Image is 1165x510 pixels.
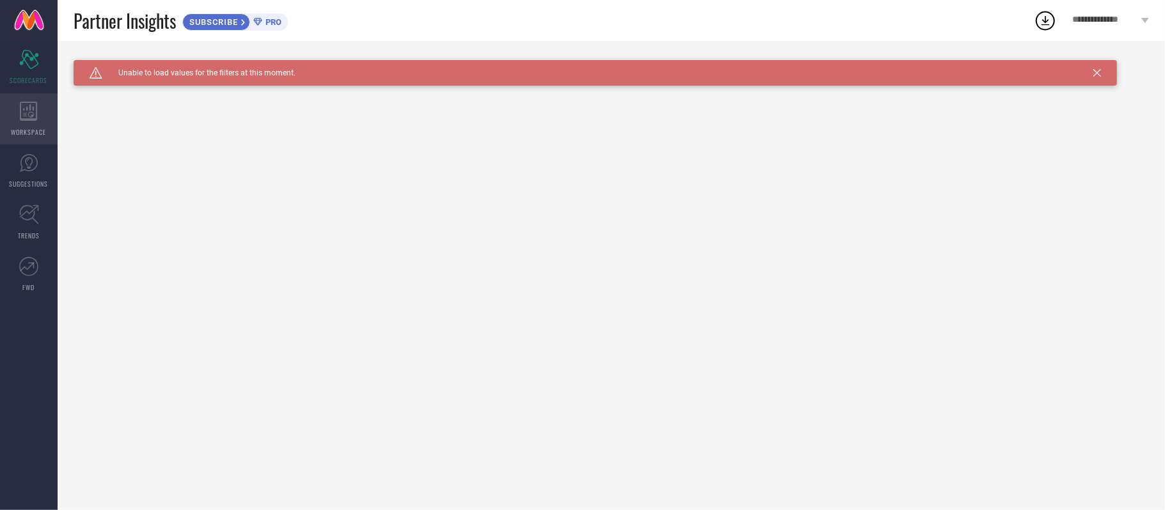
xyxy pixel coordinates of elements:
span: TRENDS [18,231,40,240]
div: Open download list [1034,9,1057,32]
span: Unable to load values for the filters at this moment. [102,68,296,77]
span: FWD [23,282,35,292]
span: PRO [262,17,281,27]
a: SUBSCRIBEPRO [182,10,288,31]
span: SUBSCRIBE [183,17,241,27]
div: Unable to load filters at this moment. Please try later. [74,60,1149,70]
span: SUGGESTIONS [10,179,49,189]
span: Partner Insights [74,8,176,34]
span: WORKSPACE [12,127,47,137]
span: SCORECARDS [10,75,48,85]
